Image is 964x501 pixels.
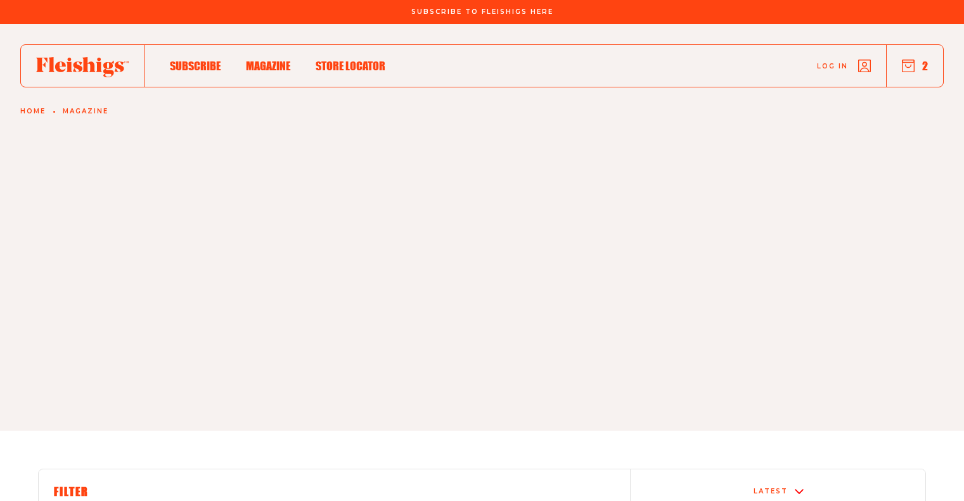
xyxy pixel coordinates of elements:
span: Store locator [316,59,385,73]
button: 2 [902,59,928,73]
span: Magazine [246,59,290,73]
a: Log in [817,60,871,72]
a: Subscribe [170,57,221,74]
a: Home [20,108,46,115]
h6: Filter [54,485,615,498]
a: Magazine [63,108,108,115]
a: Magazine [246,57,290,74]
span: Log in [817,61,848,71]
a: Store locator [316,57,385,74]
a: Subscribe To Fleishigs Here [409,8,556,15]
span: Subscribe [170,59,221,73]
div: Latest [754,488,788,495]
span: Subscribe To Fleishigs Here [411,8,553,16]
